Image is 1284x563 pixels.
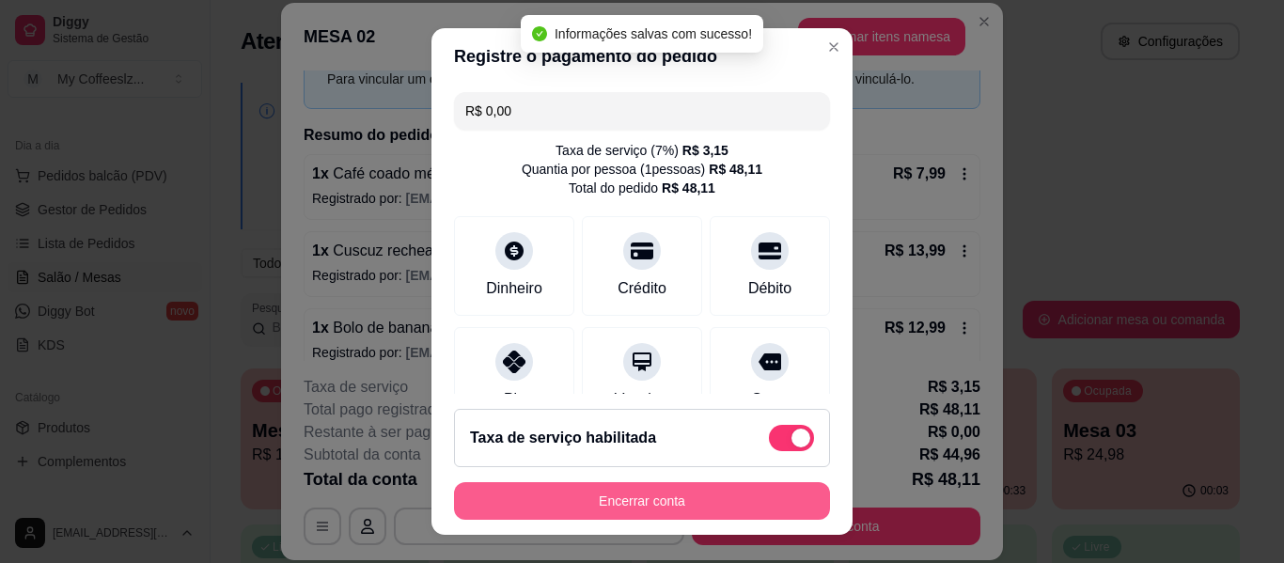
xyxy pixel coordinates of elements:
[555,26,752,41] span: Informações salvas com sucesso!
[470,427,656,449] h2: Taxa de serviço habilitada
[819,32,849,62] button: Close
[662,179,715,197] div: R$ 48,11
[751,388,789,411] div: Outro
[504,388,525,411] div: Pix
[569,179,715,197] div: Total do pedido
[465,92,819,130] input: Ex.: hambúrguer de cordeiro
[522,160,762,179] div: Quantia por pessoa ( 1 pessoas)
[748,277,791,300] div: Débito
[615,388,670,411] div: Voucher
[532,26,547,41] span: check-circle
[556,141,728,160] div: Taxa de serviço ( 7 %)
[431,28,853,85] header: Registre o pagamento do pedido
[486,277,542,300] div: Dinheiro
[709,160,762,179] div: R$ 48,11
[454,482,830,520] button: Encerrar conta
[682,141,728,160] div: R$ 3,15
[618,277,666,300] div: Crédito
